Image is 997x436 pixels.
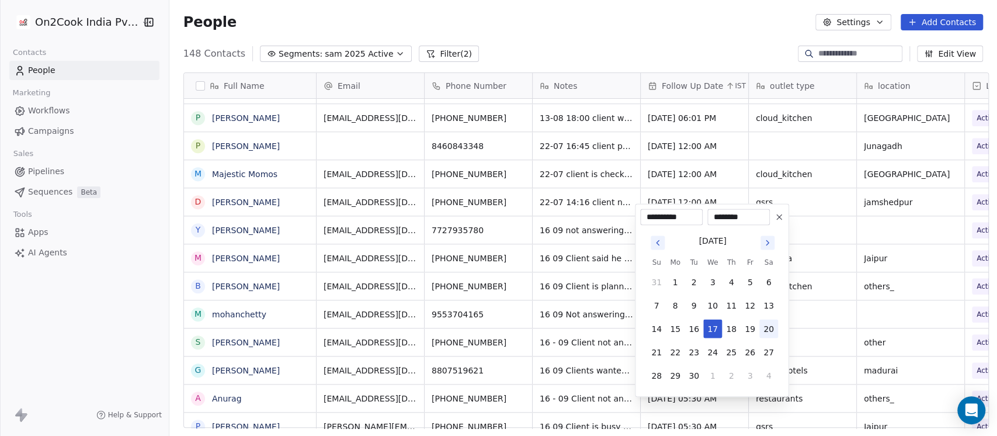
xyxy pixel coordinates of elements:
[647,272,666,291] button: 31
[722,272,741,291] button: 4
[759,234,776,251] button: Go to next month
[759,272,778,291] button: 6
[722,256,741,268] th: Thursday
[647,366,666,385] button: 28
[759,319,778,338] button: 20
[666,342,685,361] button: 22
[759,256,778,268] th: Saturday
[666,366,685,385] button: 29
[703,272,722,291] button: 3
[722,296,741,314] button: 11
[647,256,666,268] th: Sunday
[685,366,703,385] button: 30
[666,296,685,314] button: 8
[703,296,722,314] button: 10
[699,234,726,247] div: [DATE]
[666,272,685,291] button: 1
[741,319,759,338] button: 19
[647,342,666,361] button: 21
[649,234,666,251] button: Go to previous month
[722,342,741,361] button: 25
[741,272,759,291] button: 5
[703,319,722,338] button: 17
[666,256,685,268] th: Monday
[741,256,759,268] th: Friday
[759,342,778,361] button: 27
[741,296,759,314] button: 12
[666,319,685,338] button: 15
[741,366,759,385] button: 3
[647,296,666,314] button: 7
[685,256,703,268] th: Tuesday
[741,342,759,361] button: 26
[685,296,703,314] button: 9
[685,272,703,291] button: 2
[703,256,722,268] th: Wednesday
[647,319,666,338] button: 14
[759,296,778,314] button: 13
[703,342,722,361] button: 24
[685,319,703,338] button: 16
[722,366,741,385] button: 2
[685,342,703,361] button: 23
[703,366,722,385] button: 1
[722,319,741,338] button: 18
[759,366,778,385] button: 4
